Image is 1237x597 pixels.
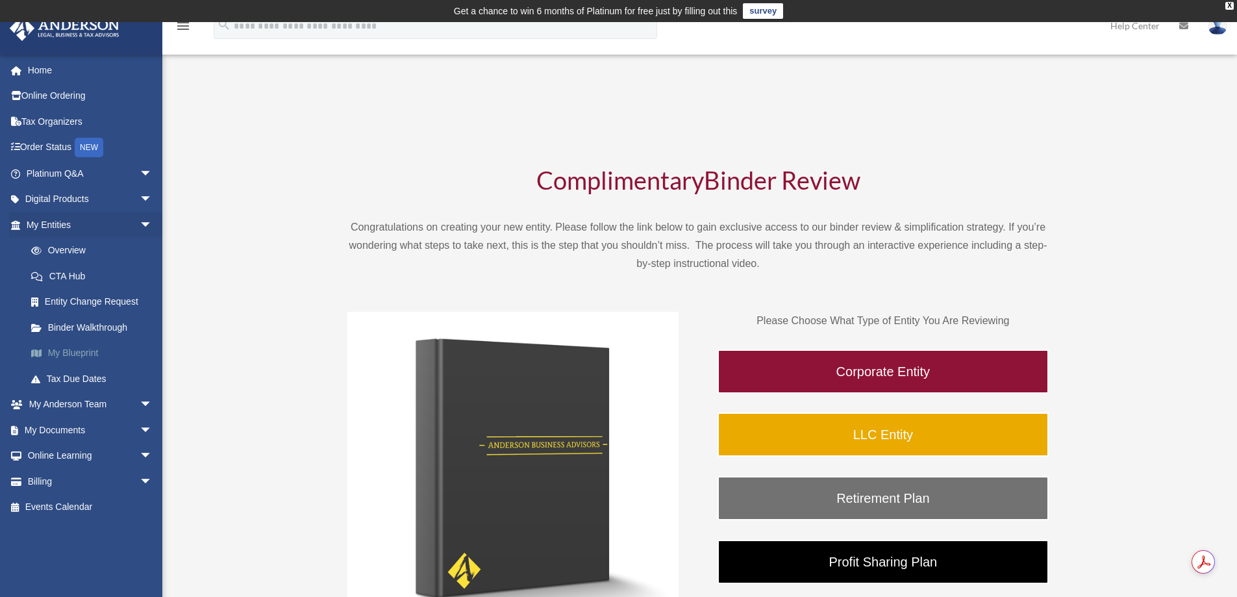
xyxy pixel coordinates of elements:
a: Digital Productsarrow_drop_down [9,186,172,212]
a: Entity Change Request [18,289,172,315]
a: Binder Walkthrough [18,314,166,340]
p: Please Choose What Type of Entity You Are Reviewing [718,312,1049,330]
i: search [217,18,231,32]
a: Tax Due Dates [18,366,172,392]
span: arrow_drop_down [140,212,166,238]
span: arrow_drop_down [140,443,166,470]
div: NEW [75,138,103,157]
span: arrow_drop_down [140,417,166,444]
a: Overview [18,238,172,264]
img: Anderson Advisors Platinum Portal [6,16,123,41]
a: Platinum Q&Aarrow_drop_down [9,160,172,186]
a: menu [175,23,191,34]
span: Binder Review [704,165,860,195]
a: Tax Organizers [9,108,172,134]
span: arrow_drop_down [140,186,166,213]
span: Complimentary [536,165,704,195]
a: My Documentsarrow_drop_down [9,417,172,443]
a: Billingarrow_drop_down [9,468,172,494]
span: arrow_drop_down [140,160,166,187]
a: Home [9,57,172,83]
div: Get a chance to win 6 months of Platinum for free just by filling out this [454,3,738,19]
a: Profit Sharing Plan [718,540,1049,584]
span: arrow_drop_down [140,468,166,495]
p: Congratulations on creating your new entity. Please follow the link below to gain exclusive acces... [347,218,1049,273]
a: Events Calendar [9,494,172,520]
i: menu [175,18,191,34]
a: survey [743,3,783,19]
a: Online Learningarrow_drop_down [9,443,172,469]
a: My Blueprint [18,340,172,366]
a: CTA Hub [18,263,172,289]
span: arrow_drop_down [140,392,166,418]
a: My Anderson Teamarrow_drop_down [9,392,172,418]
a: Corporate Entity [718,349,1049,394]
a: Order StatusNEW [9,134,172,161]
a: My Entitiesarrow_drop_down [9,212,172,238]
a: Online Ordering [9,83,172,109]
a: LLC Entity [718,413,1049,457]
div: close [1225,2,1234,10]
a: Retirement Plan [718,476,1049,520]
img: User Pic [1208,16,1227,35]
